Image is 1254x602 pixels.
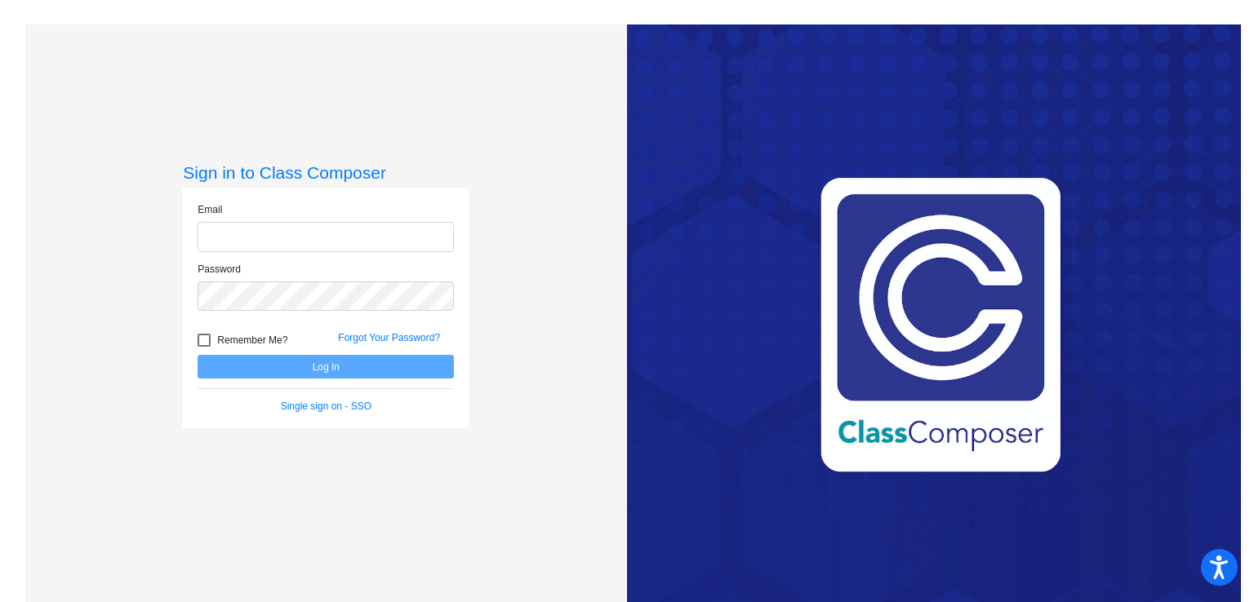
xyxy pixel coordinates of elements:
[198,262,241,277] label: Password
[281,401,371,412] a: Single sign on - SSO
[198,202,222,217] label: Email
[198,355,454,378] button: Log In
[338,332,440,343] a: Forgot Your Password?
[217,330,287,350] span: Remember Me?
[183,162,469,183] h3: Sign in to Class Composer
